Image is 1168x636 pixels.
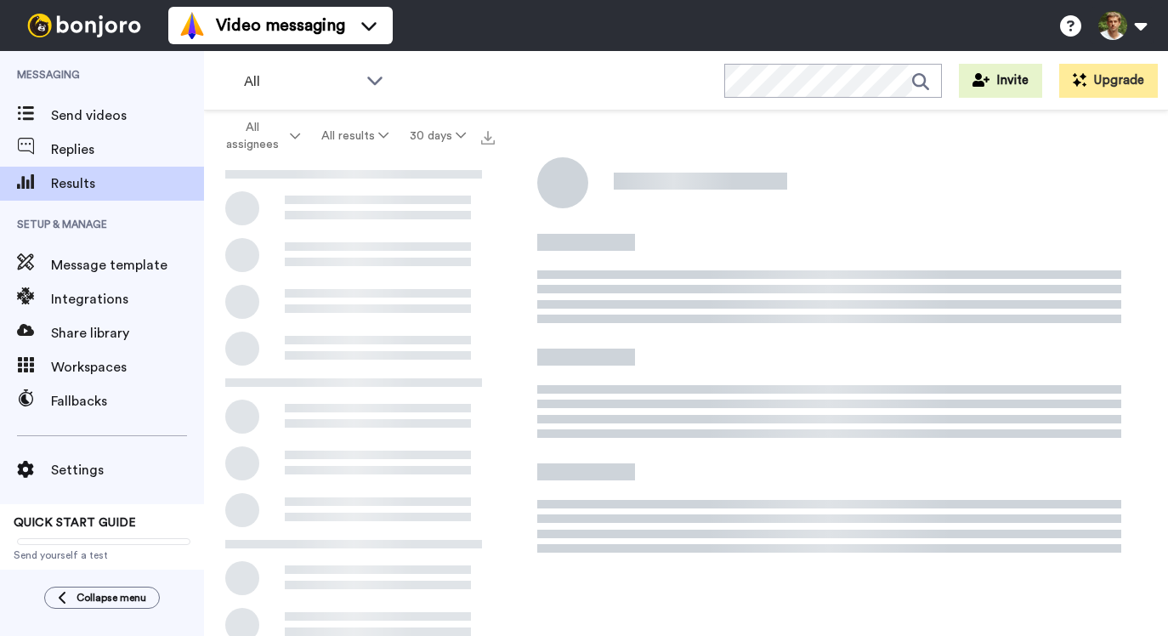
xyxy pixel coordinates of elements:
button: Collapse menu [44,587,160,609]
span: Collapse menu [77,591,146,605]
img: bj-logo-header-white.svg [20,14,148,37]
span: Fallbacks [51,391,204,412]
button: All assignees [207,112,311,160]
img: vm-color.svg [179,12,206,39]
span: Replies [51,139,204,160]
span: All [244,71,358,92]
span: Settings [51,460,204,480]
span: Send videos [51,105,204,126]
span: Share library [51,323,204,344]
span: Send yourself a test [14,548,190,562]
span: Message template [51,255,204,275]
span: All assignees [218,119,286,153]
img: export.svg [481,131,495,145]
button: All results [311,121,400,151]
button: Export all results that match these filters now. [476,123,500,149]
button: 30 days [399,121,476,151]
button: Upgrade [1059,64,1158,98]
span: Video messaging [216,14,345,37]
span: Workspaces [51,357,204,378]
span: Results [51,173,204,194]
span: QUICK START GUIDE [14,517,136,529]
button: Invite [959,64,1042,98]
span: Integrations [51,289,204,309]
